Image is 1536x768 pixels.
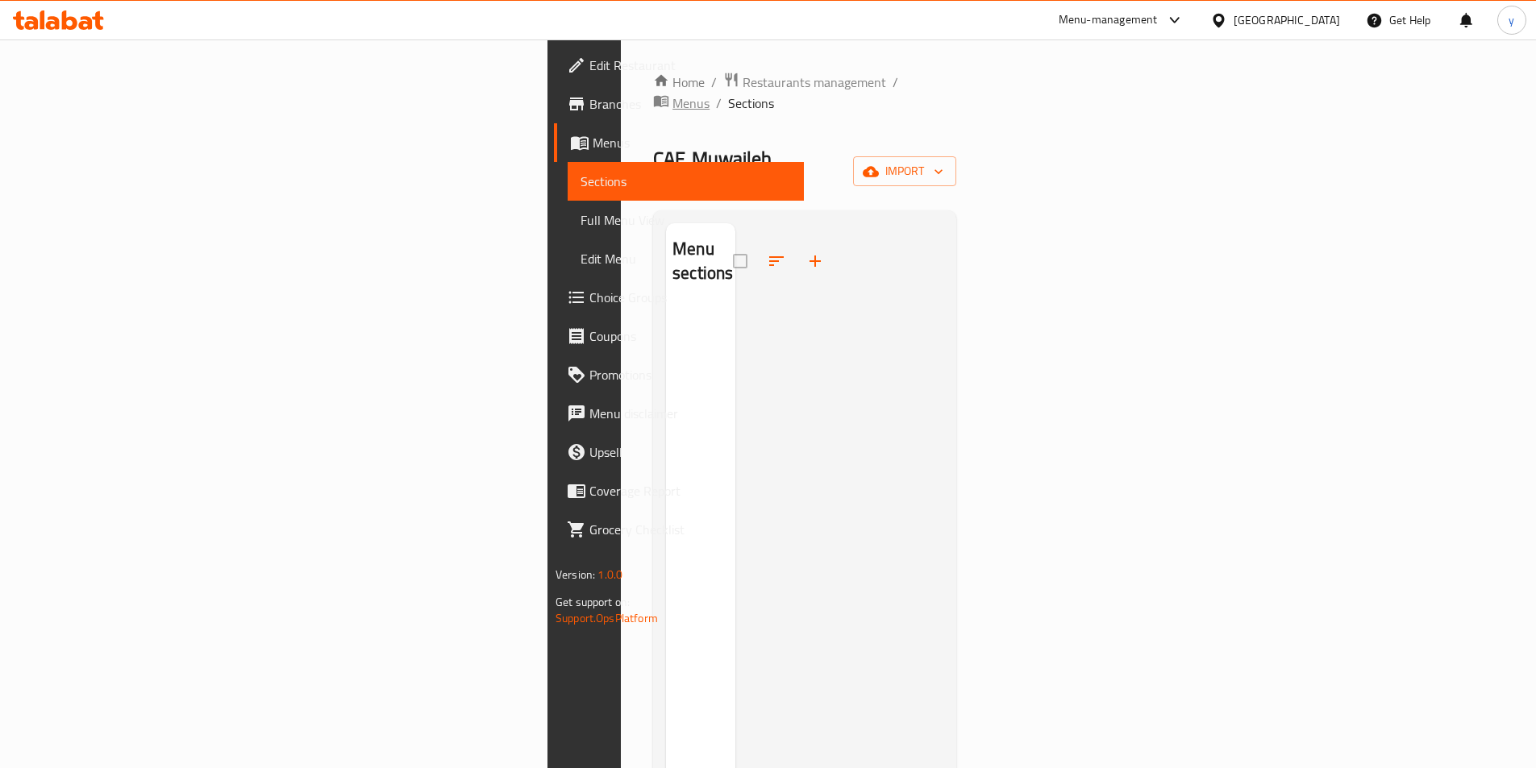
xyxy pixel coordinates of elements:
[554,510,804,549] a: Grocery Checklist
[581,210,791,230] span: Full Menu View
[554,123,804,162] a: Menus
[554,433,804,471] a: Upsell
[554,278,804,317] a: Choice Groups
[723,72,886,93] a: Restaurants management
[554,394,804,433] a: Menu disclaimer
[853,156,956,186] button: import
[556,564,595,585] span: Version:
[1234,11,1340,29] div: [GEOGRAPHIC_DATA]
[568,239,804,278] a: Edit Menu
[556,592,630,612] span: Get support on:
[589,404,791,423] span: Menu disclaimer
[666,300,735,313] nav: Menu sections
[653,72,956,114] nav: breadcrumb
[589,288,791,307] span: Choice Groups
[554,85,804,123] a: Branches
[589,365,791,384] span: Promotions
[1059,10,1158,30] div: Menu-management
[593,133,791,152] span: Menus
[589,94,791,114] span: Branches
[568,162,804,201] a: Sections
[589,56,791,75] span: Edit Restaurant
[556,608,658,629] a: Support.OpsPlatform
[554,317,804,355] a: Coupons
[581,249,791,268] span: Edit Menu
[589,326,791,346] span: Coupons
[568,201,804,239] a: Full Menu View
[589,520,791,539] span: Grocery Checklist
[743,73,886,92] span: Restaurants management
[589,442,791,462] span: Upsell
[893,73,898,92] li: /
[581,172,791,191] span: Sections
[589,481,791,500] span: Coverage Report
[597,564,622,585] span: 1.0.0
[554,46,804,85] a: Edit Restaurant
[554,471,804,510] a: Coverage Report
[866,161,943,181] span: import
[554,355,804,394] a: Promotions
[1509,11,1514,29] span: y
[796,242,835,280] button: Add section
